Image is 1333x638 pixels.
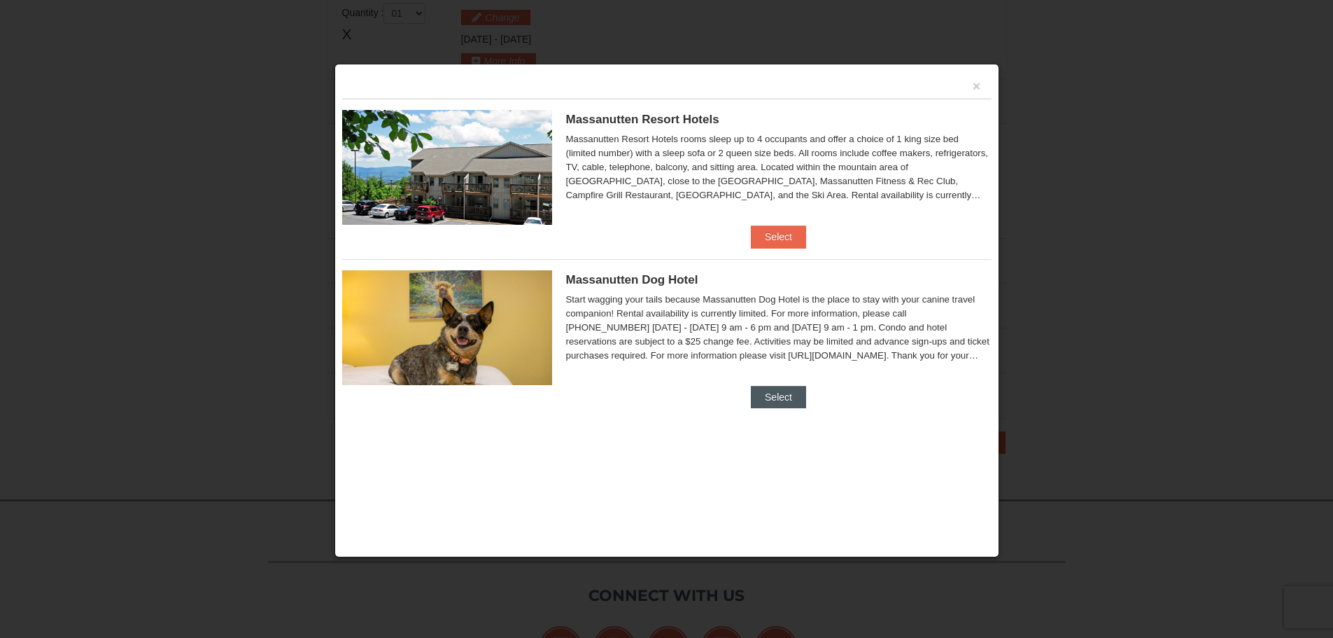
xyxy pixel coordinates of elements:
[973,79,981,93] button: ×
[566,273,698,286] span: Massanutten Dog Hotel
[566,293,992,363] div: Start wagging your tails because Massanutten Dog Hotel is the place to stay with your canine trav...
[751,386,806,408] button: Select
[566,113,719,126] span: Massanutten Resort Hotels
[342,110,552,225] img: 19219026-1-e3b4ac8e.jpg
[342,270,552,385] img: 27428181-5-81c892a3.jpg
[751,226,806,248] button: Select
[566,132,992,202] div: Massanutten Resort Hotels rooms sleep up to 4 occupants and offer a choice of 1 king size bed (li...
